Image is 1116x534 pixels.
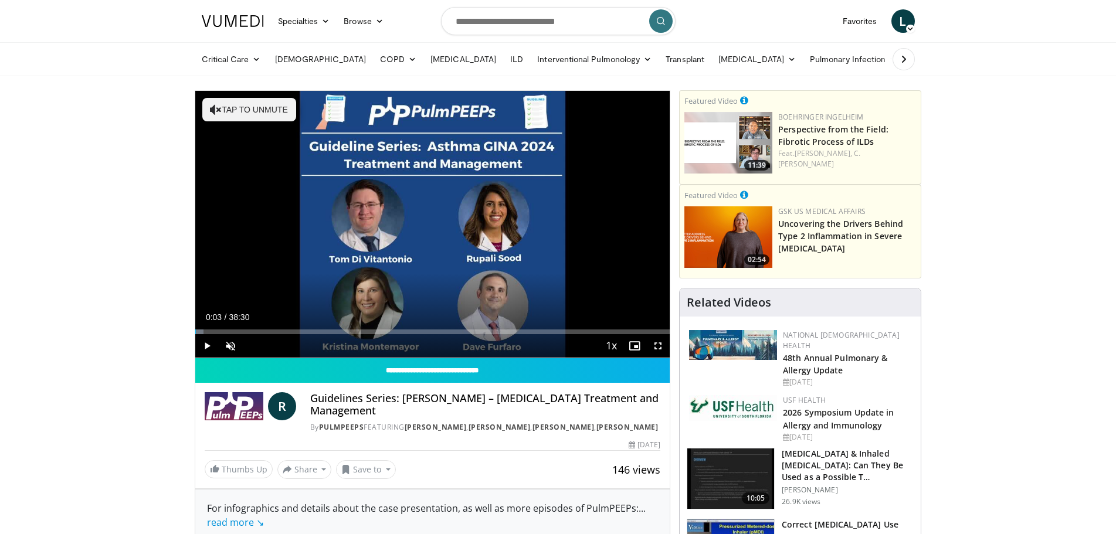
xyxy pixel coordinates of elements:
a: ILD [503,47,530,71]
div: By FEATURING , , , [310,422,661,433]
input: Search topics, interventions [441,7,676,35]
div: Progress Bar [195,329,670,334]
button: Share [277,460,332,479]
a: Boehringer Ingelheim [778,112,863,122]
span: 02:54 [744,254,769,265]
video-js: Video Player [195,91,670,358]
small: Featured Video [684,190,738,200]
span: 0:03 [206,312,222,322]
a: C. [PERSON_NAME] [778,148,860,169]
a: [PERSON_NAME] [596,422,659,432]
img: 37481b79-d16e-4fea-85a1-c1cf910aa164.150x105_q85_crop-smart_upscale.jpg [687,448,774,509]
small: Featured Video [684,96,738,106]
img: 6ba8804a-8538-4002-95e7-a8f8012d4a11.png.150x105_q85_autocrop_double_scale_upscale_version-0.2.jpg [689,395,777,421]
img: 0d260a3c-dea8-4d46-9ffd-2859801fb613.png.150x105_q85_crop-smart_upscale.png [684,112,772,174]
div: For infographics and details about the case presentation, as well as more episodes of PulmPEEPs: [207,501,659,529]
div: Feat. [778,148,916,169]
span: / [225,312,227,322]
a: [MEDICAL_DATA] [423,47,503,71]
h3: [MEDICAL_DATA] & Inhaled [MEDICAL_DATA]: Can They Be Used as a Possible T… [782,448,914,483]
a: Interventional Pulmonology [530,47,659,71]
div: [DATE] [783,377,911,387]
a: Transplant [659,47,711,71]
h4: Guidelines Series: [PERSON_NAME] – [MEDICAL_DATA] Treatment and Management [310,392,661,417]
a: Uncovering the Drivers Behind Type 2 Inflammation in Severe [MEDICAL_DATA] [778,218,903,254]
a: Critical Care [195,47,268,71]
a: USF Health [783,395,826,405]
a: read more ↘ [207,516,264,529]
a: R [268,392,296,420]
h4: Related Videos [687,295,771,309]
a: National [DEMOGRAPHIC_DATA] Health [783,330,900,351]
a: [MEDICAL_DATA] [711,47,803,71]
button: Enable picture-in-picture mode [623,334,646,358]
img: VuMedi Logo [202,15,264,27]
a: Thumbs Up [205,460,273,478]
a: [DEMOGRAPHIC_DATA] [268,47,373,71]
a: [PERSON_NAME] [405,422,467,432]
button: Unmute [219,334,242,358]
a: 11:39 [684,112,772,174]
img: PulmPEEPs [205,392,263,420]
a: 02:54 [684,206,772,268]
button: Fullscreen [646,334,670,358]
button: Tap to unmute [202,98,296,121]
a: Browse [337,9,391,33]
a: Pulmonary Infection [803,47,904,71]
span: 10:05 [742,492,770,504]
p: 26.9K views [782,497,820,506]
div: [DATE] [629,440,660,450]
a: 10:05 [MEDICAL_DATA] & Inhaled [MEDICAL_DATA]: Can They Be Used as a Possible T… [PERSON_NAME] 26... [687,448,914,510]
h3: Correct [MEDICAL_DATA] Use [782,519,898,530]
span: 11:39 [744,160,769,171]
a: [PERSON_NAME] [532,422,595,432]
button: Play [195,334,219,358]
span: 38:30 [229,312,249,322]
a: PulmPEEPs [319,422,364,432]
a: GSK US Medical Affairs [778,206,866,216]
div: [DATE] [783,432,911,443]
span: ... [207,502,646,529]
a: Perspective from the Field: Fibrotic Process of ILDs [778,124,888,147]
img: 763bf435-924b-49ae-a76d-43e829d5b92f.png.150x105_q85_crop-smart_upscale.png [684,206,772,268]
button: Playback Rate [599,334,623,358]
img: b90f5d12-84c1-472e-b843-5cad6c7ef911.jpg.150x105_q85_autocrop_double_scale_upscale_version-0.2.jpg [689,330,777,360]
a: Specialties [271,9,337,33]
a: Favorites [836,9,884,33]
a: COPD [373,47,423,71]
p: [PERSON_NAME] [782,485,914,495]
a: [PERSON_NAME], [795,148,852,158]
span: 146 views [612,462,660,477]
a: L [891,9,915,33]
button: Save to [336,460,396,479]
a: 2026 Symposium Update in Allergy and Immunology [783,407,894,430]
a: [PERSON_NAME] [469,422,531,432]
a: 48th Annual Pulmonary & Allergy Update [783,352,887,376]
